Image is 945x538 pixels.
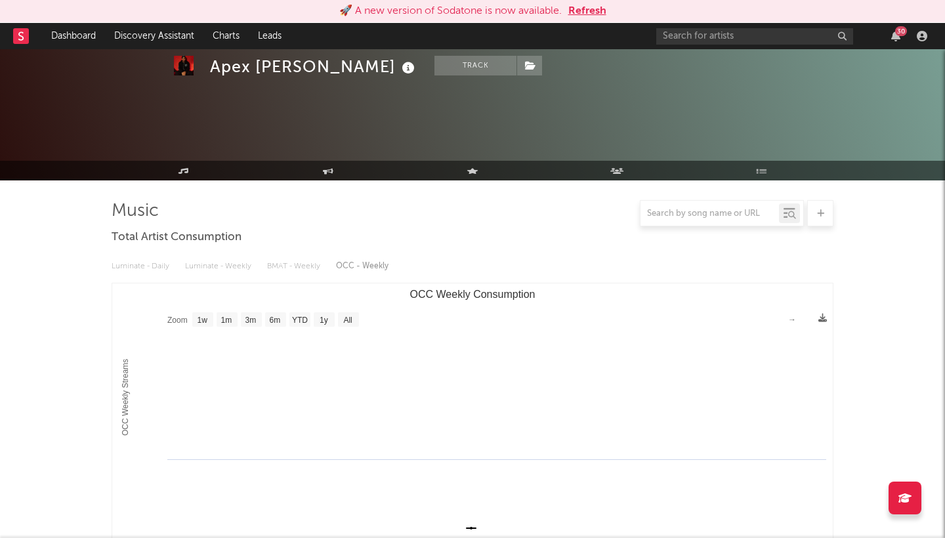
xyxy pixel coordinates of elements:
[221,316,232,325] text: 1m
[895,26,907,36] div: 30
[210,56,418,77] div: Apex [PERSON_NAME]
[198,316,208,325] text: 1w
[167,316,188,325] text: Zoom
[121,359,130,436] text: OCC Weekly Streams
[245,316,257,325] text: 3m
[105,23,203,49] a: Discovery Assistant
[891,31,900,41] button: 30
[640,209,779,219] input: Search by song name or URL
[249,23,291,49] a: Leads
[339,3,562,19] div: 🚀 A new version of Sodatone is now available.
[410,289,535,300] text: OCC Weekly Consumption
[434,56,516,75] button: Track
[203,23,249,49] a: Charts
[343,316,352,325] text: All
[788,315,796,324] text: →
[292,316,308,325] text: YTD
[656,28,853,45] input: Search for artists
[270,316,281,325] text: 6m
[320,316,328,325] text: 1y
[112,230,241,245] span: Total Artist Consumption
[568,3,606,19] button: Refresh
[42,23,105,49] a: Dashboard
